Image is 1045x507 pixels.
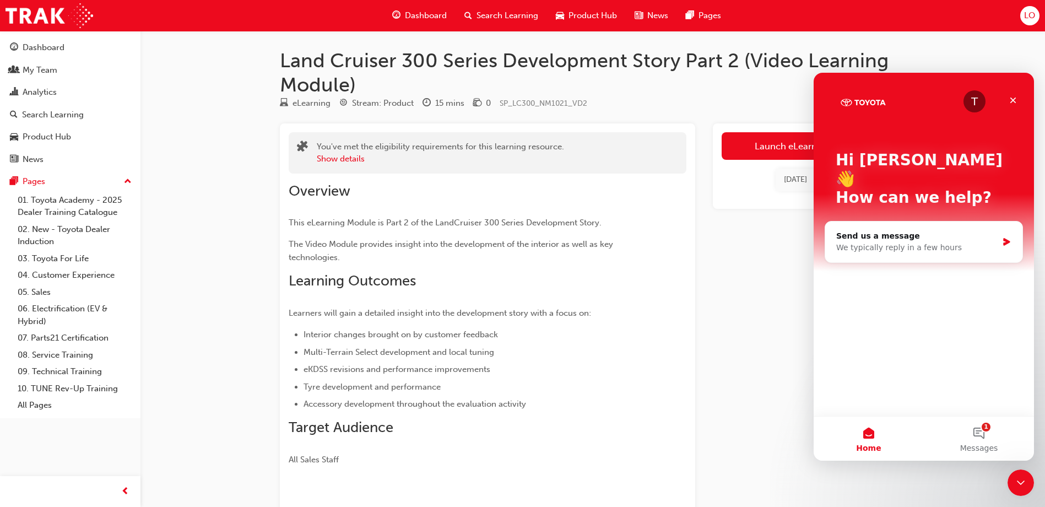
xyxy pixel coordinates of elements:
a: Analytics [4,82,136,103]
div: My Team [23,64,57,77]
span: Accessory development throughout the evaluation activity [304,399,526,409]
span: Tyre development and performance [304,382,441,392]
span: pages-icon [686,9,694,23]
a: 10. TUNE Rev-Up Training [13,380,136,397]
a: news-iconNews [626,4,677,27]
a: 01. Toyota Academy - 2025 Dealer Training Catalogue [13,192,136,221]
a: All Pages [13,397,136,414]
span: chart-icon [10,88,18,98]
span: Target Audience [289,419,393,436]
button: Pages [4,171,136,192]
img: Trak [6,3,93,28]
a: 08. Service Training [13,347,136,364]
span: money-icon [473,99,481,109]
span: car-icon [10,132,18,142]
span: News [647,9,668,22]
span: car-icon [556,9,564,23]
a: 07. Parts21 Certification [13,330,136,347]
a: guage-iconDashboard [383,4,456,27]
a: search-iconSearch Learning [456,4,547,27]
span: people-icon [10,66,18,75]
span: LO [1024,9,1035,22]
span: news-icon [635,9,643,23]
span: Learning resource code [500,99,587,108]
a: 05. Sales [13,284,136,301]
span: Learners will gain a detailed insight into the development story with a focus on: [289,308,591,318]
div: Stream: Product [352,97,414,110]
div: Stream [339,96,414,110]
h1: Land Cruiser 300 Series Development Story Part 2 (Video Learning Module) [280,48,906,96]
a: Dashboard [4,37,136,58]
div: Fri Aug 22 2025 09:51:54 GMT+1000 (Australian Eastern Standard Time) [784,174,807,186]
a: 02. New - Toyota Dealer Induction [13,221,136,250]
span: Interior changes brought on by customer feedback [304,330,498,339]
span: Overview [289,182,350,199]
span: Learning Outcomes [289,272,416,289]
iframe: Intercom live chat [814,73,1034,461]
span: pages-icon [10,177,18,187]
span: Product Hub [568,9,617,22]
span: guage-icon [392,9,400,23]
a: My Team [4,60,136,80]
div: Pages [23,175,45,188]
span: search-icon [10,110,18,120]
button: Show details [317,153,365,165]
span: Pages [699,9,721,22]
span: clock-icon [423,99,431,109]
div: eLearning [293,97,331,110]
span: All Sales Staff [289,455,339,465]
a: Search Learning [4,105,136,125]
span: Multi-Terrain Select development and local tuning [304,347,494,357]
div: 0 [486,97,491,110]
span: eKDSS revisions and performance improvements [304,364,490,374]
div: 15 mins [435,97,464,110]
a: 03. Toyota For Life [13,250,136,267]
a: News [4,149,136,170]
a: 09. Technical Training [13,363,136,380]
button: LO [1020,6,1039,25]
div: Analytics [23,86,57,99]
span: guage-icon [10,43,18,53]
a: Launch eLearning module [722,132,897,160]
div: You've met the eligibility requirements for this learning resource. [317,141,564,165]
div: Price [473,96,491,110]
a: 06. Electrification (EV & Hybrid) [13,300,136,330]
div: Product Hub [23,131,71,143]
div: Duration [423,96,464,110]
button: DashboardMy TeamAnalyticsSearch LearningProduct HubNews [4,35,136,171]
div: Dashboard [23,41,64,54]
div: Search Learning [22,109,84,121]
span: target-icon [339,99,348,109]
span: Search Learning [477,9,538,22]
a: 04. Customer Experience [13,267,136,284]
span: Dashboard [405,9,447,22]
span: learningResourceType_ELEARNING-icon [280,99,288,109]
span: puzzle-icon [297,142,308,154]
div: News [23,153,44,166]
span: The Video Module provides insight into the development of the interior as well as key technologies. [289,239,615,262]
iframe: Intercom live chat [1008,470,1034,496]
span: up-icon [124,175,132,189]
a: Product Hub [4,127,136,147]
div: Type [280,96,331,110]
span: This eLearning Module is Part 2 of the LandCruiser 300 Series Development Story. [289,218,602,228]
a: pages-iconPages [677,4,730,27]
a: car-iconProduct Hub [547,4,626,27]
span: prev-icon [121,485,129,499]
span: news-icon [10,155,18,165]
span: search-icon [464,9,472,23]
